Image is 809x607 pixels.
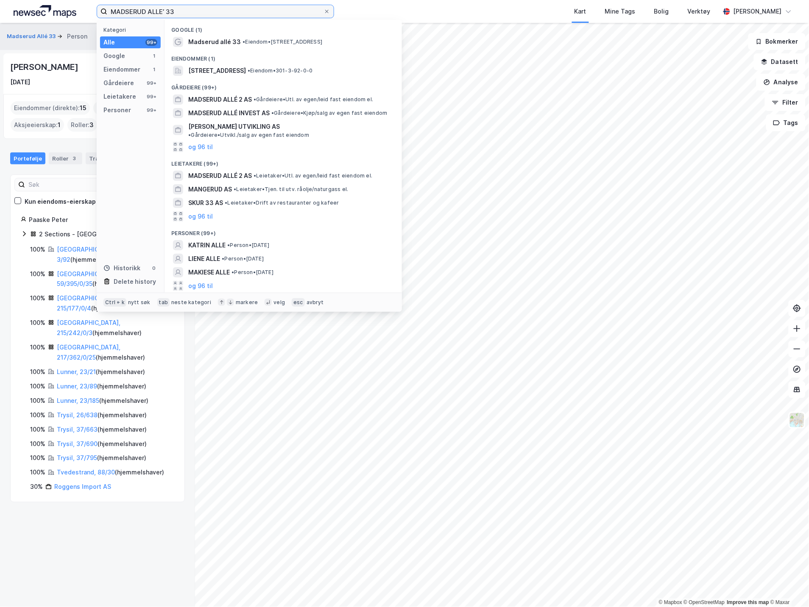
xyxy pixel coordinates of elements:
span: Person • [DATE] [222,255,264,262]
span: • [254,172,256,179]
div: Eiendommer (direkte) : [11,101,90,115]
button: Tags [766,114,806,131]
span: SKUR 33 AS [188,198,223,208]
span: LIENE ALLE [188,254,220,264]
a: Improve this map [727,600,769,606]
span: MADSERUD ALLÉ 2 AS [188,171,252,181]
div: 99+ [145,107,157,114]
span: 3 [89,120,94,130]
button: Analyse [756,74,806,91]
div: ( hjemmelshaver ) [57,381,146,391]
span: MADSERUD ALLÉ INVEST AS [188,108,270,118]
div: ( hjemmelshaver ) [57,269,174,289]
a: Tvedestrand, 88/30 [57,469,115,476]
div: Verktøy [688,6,711,17]
button: Filter [765,94,806,111]
a: [GEOGRAPHIC_DATA], 3/92 [57,246,120,263]
div: 100% [30,410,45,420]
div: Transaksjoner [86,152,145,164]
span: • [188,132,191,138]
span: Leietaker • Utl. av egen/leid fast eiendom el. [254,172,372,179]
div: 100% [30,269,45,279]
div: 3 [70,154,79,163]
div: Eiendommer [103,64,140,75]
div: Kategori [103,27,161,33]
span: Person • [DATE] [232,269,273,276]
div: ( hjemmelshaver ) [57,342,174,363]
div: Kun eiendoms-eierskap [25,197,96,207]
div: Google (1) [165,20,402,35]
img: Z [789,412,805,428]
a: Lunner, 23/89 [57,382,97,390]
span: • [222,255,224,262]
div: Alle [103,37,115,47]
div: Historikk [103,263,140,273]
div: Gårdeiere (99+) [165,78,402,93]
button: Datasett [754,53,806,70]
a: Trysil, 37/690 [57,440,98,447]
span: • [232,269,234,275]
div: Roller : [67,118,97,132]
div: 1 [151,66,157,73]
div: Eiendommer (1) [165,49,402,64]
div: Aksjeeierskap : [11,118,64,132]
span: • [243,39,245,45]
div: 100% [30,424,45,435]
a: Roggens Import AS [54,483,111,491]
div: 2 Sections - [GEOGRAPHIC_DATA], 30/326 [39,229,163,239]
div: 99+ [145,93,157,100]
div: Ctrl + k [103,298,126,307]
div: 100% [30,342,45,352]
div: ( hjemmelshaver ) [57,468,164,478]
div: ( hjemmelshaver ) [57,424,147,435]
div: ( hjemmelshaver ) [57,439,147,449]
div: markere [236,299,258,306]
a: Trysil, 37/663 [57,426,98,433]
div: ( hjemmelshaver ) [57,367,145,377]
div: ( hjemmelshaver ) [57,244,174,265]
div: 30% [30,482,43,492]
div: Personer [103,105,131,115]
span: 1 [58,120,61,130]
div: 100% [30,396,45,406]
div: ( hjemmelshaver ) [57,453,146,463]
span: [PERSON_NAME] UTVIKLING AS [188,122,280,132]
span: • [234,186,236,192]
button: Madserud Allé 33 [7,32,57,41]
div: velg [273,299,285,306]
div: tab [157,298,170,307]
span: • [227,242,230,248]
div: 100% [30,367,45,377]
span: Madserud allé 33 [188,37,241,47]
div: ( hjemmelshaver ) [57,293,174,313]
div: [PERSON_NAME] [10,60,80,74]
span: • [254,96,256,103]
div: Delete history [114,277,156,287]
span: Gårdeiere • Utl. av egen/leid fast eiendom el. [254,96,373,103]
div: Leietakere (99+) [165,154,402,169]
span: MANGERUD AS [188,184,232,194]
div: ( hjemmelshaver ) [57,410,147,420]
a: Trysil, 26/638 [57,411,98,419]
div: neste kategori [171,299,211,306]
button: Bokmerker [748,33,806,50]
div: Personer (99+) [165,223,402,238]
a: [GEOGRAPHIC_DATA], 215/242/0/3 [57,319,120,336]
a: [GEOGRAPHIC_DATA], 59/395/0/35 [57,270,120,288]
div: Mine Tags [605,6,636,17]
span: Leietaker • Tjen. til utv. råolje/naturgass el. [234,186,348,193]
div: Kontrollprogram for chat [767,566,809,607]
a: [GEOGRAPHIC_DATA], 215/177/0/4 [57,294,120,312]
a: Mapbox [659,600,682,606]
div: Portefølje [10,152,45,164]
span: • [225,200,227,206]
div: Paaske Peter [29,215,174,225]
div: ( hjemmelshaver ) [57,396,148,406]
span: 15 [80,103,86,113]
a: OpenStreetMap [684,600,725,606]
div: 100% [30,439,45,449]
div: [PERSON_NAME] [734,6,782,17]
span: Person • [DATE] [227,242,269,249]
span: Leietaker • Drift av restauranter og kafeer [225,200,339,206]
div: Person [67,31,87,42]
